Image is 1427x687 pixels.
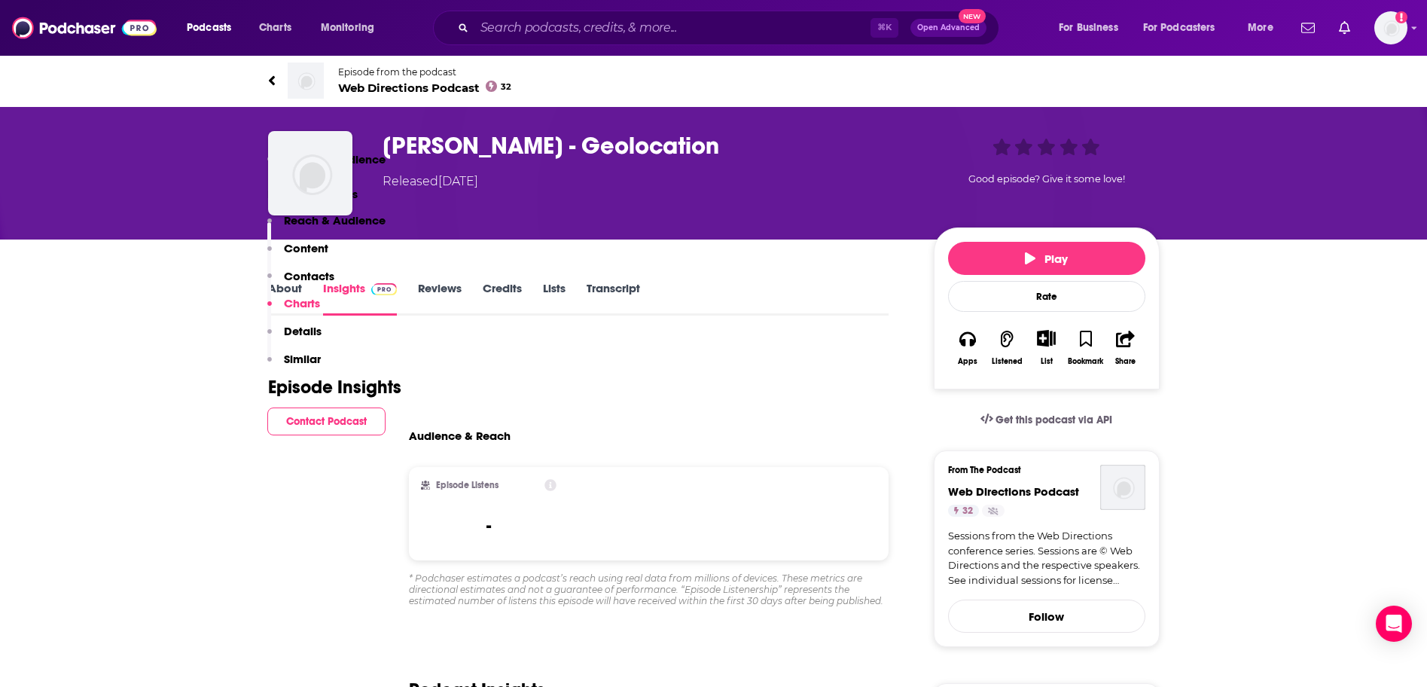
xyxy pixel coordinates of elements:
[409,572,889,606] div: * Podchaser estimates a podcast’s reach using real data from millions of devices. These metrics a...
[1374,11,1407,44] img: User Profile
[338,66,512,78] span: Episode from the podcast
[1374,11,1407,44] button: Show profile menu
[987,320,1026,375] button: Listened
[958,357,977,366] div: Apps
[948,281,1145,312] div: Rate
[267,296,320,324] button: Charts
[259,17,291,38] span: Charts
[1031,330,1062,347] button: Show More Button
[284,324,322,338] p: Details
[992,357,1023,366] div: Listened
[1068,357,1103,366] div: Bookmark
[268,63,1160,99] a: Web Directions PodcastEpisode from the podcastWeb Directions Podcast32
[268,131,352,215] img: Aaron Parecki - Geolocation
[1395,11,1407,23] svg: Add a profile image
[1025,252,1068,266] span: Play
[1100,465,1145,510] img: Web Directions Podcast
[1143,17,1215,38] span: For Podcasters
[962,504,973,519] span: 32
[383,173,478,191] div: Released [DATE]
[267,324,322,352] button: Details
[284,352,321,366] p: Similar
[968,402,1125,438] a: Get this podcast via API
[996,414,1112,426] span: Get this podcast via API
[948,505,979,517] a: 32
[1333,15,1356,41] a: Show notifications dropdown
[436,480,499,490] h2: Episode Listens
[418,281,462,316] a: Reviews
[483,281,522,316] a: Credits
[1374,11,1407,44] span: Logged in as billthrelkeld
[917,24,980,32] span: Open Advanced
[968,173,1125,185] span: Good episode? Give it some love!
[12,14,157,42] img: Podchaser - Follow, Share and Rate Podcasts
[284,296,320,310] p: Charts
[1026,320,1066,375] div: Show More ButtonList
[447,11,1014,45] div: Search podcasts, credits, & more...
[1105,320,1145,375] button: Share
[959,9,986,23] span: New
[284,269,334,283] p: Contacts
[409,429,511,443] h3: Audience & Reach
[948,600,1145,633] button: Follow
[948,320,987,375] button: Apps
[587,281,640,316] a: Transcript
[1066,320,1105,375] button: Bookmark
[187,17,231,38] span: Podcasts
[338,81,512,95] span: Web Directions Podcast
[948,529,1145,588] a: Sessions from the Web Directions conference series. Sessions are © Web Directions and the respect...
[948,242,1145,275] button: Play
[249,16,300,40] a: Charts
[474,16,871,40] input: Search podcasts, credits, & more...
[267,352,321,380] button: Similar
[501,84,511,90] span: 32
[321,17,374,38] span: Monitoring
[1115,357,1136,366] div: Share
[176,16,251,40] button: open menu
[1059,17,1118,38] span: For Business
[871,18,898,38] span: ⌘ K
[948,465,1133,475] h3: From The Podcast
[1295,15,1321,41] a: Show notifications dropdown
[1041,356,1053,366] div: List
[910,19,986,37] button: Open AdvancedNew
[310,16,394,40] button: open menu
[1048,16,1137,40] button: open menu
[948,484,1079,499] a: Web Directions Podcast
[1248,17,1273,38] span: More
[267,269,334,297] button: Contacts
[1376,606,1412,642] div: Open Intercom Messenger
[267,408,386,435] button: Contact Podcast
[1133,16,1237,40] button: open menu
[543,281,566,316] a: Lists
[1237,16,1292,40] button: open menu
[383,131,910,160] h3: Aaron Parecki - Geolocation
[486,514,491,537] h3: -
[288,63,324,99] img: Web Directions Podcast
